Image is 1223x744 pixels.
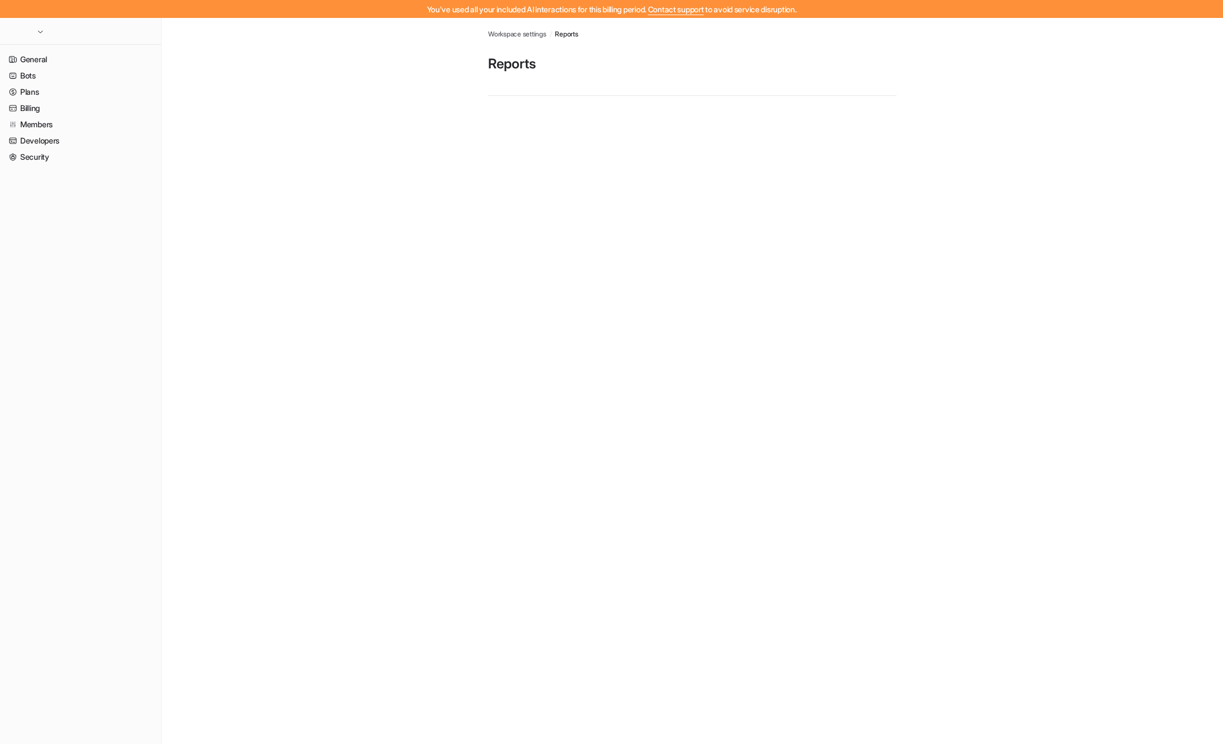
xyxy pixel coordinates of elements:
[4,100,157,116] a: Billing
[550,29,552,39] span: /
[4,149,157,165] a: Security
[4,68,157,84] a: Bots
[4,52,157,67] a: General
[648,4,704,14] span: Contact support
[4,117,157,132] a: Members
[4,133,157,149] a: Developers
[488,29,546,39] a: Workspace settings
[555,29,578,39] a: Reports
[488,55,896,73] p: Reports
[4,84,157,100] a: Plans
